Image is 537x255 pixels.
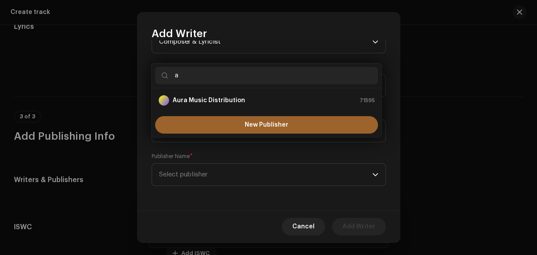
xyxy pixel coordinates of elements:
span: Select publisher [159,171,208,178]
span: Composer & Lyricist [159,31,372,53]
span: New Publisher [245,122,288,128]
li: Aura Music Distribution [155,92,378,109]
span: Cancel [292,218,315,235]
span: 71595 [359,96,374,105]
label: Publisher Name [152,153,193,160]
button: Cancel [282,218,325,235]
span: Select publisher [159,164,372,186]
strong: Aura Music Distribution [173,96,245,105]
span: Add Writer [343,218,375,235]
div: dropdown trigger [372,31,378,53]
span: Add Writer [152,27,207,41]
ul: Option List [152,88,381,113]
div: dropdown trigger [372,164,378,186]
button: New Publisher [155,116,378,134]
button: Add Writer [332,218,386,235]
